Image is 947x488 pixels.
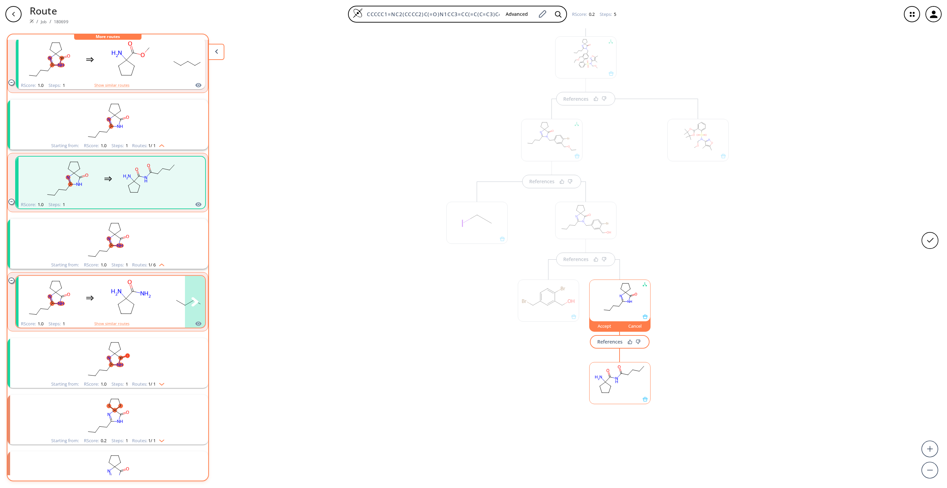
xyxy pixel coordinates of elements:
[589,317,620,332] button: Accept
[112,382,128,386] div: Steps :
[100,262,106,268] span: 1.0
[100,381,106,387] span: 1.0
[51,263,79,267] div: Starting from:
[51,438,79,443] div: Starting from:
[19,38,79,80] svg: CCCCC1=NC2(CCCC2)C(=O)N1
[620,317,651,332] button: Cancel
[112,438,128,443] div: Steps :
[597,339,623,344] div: References
[62,321,65,327] span: 1
[148,263,156,267] span: 1 / 6
[84,263,106,267] div: RScore :
[148,438,156,443] span: 1 / 1
[36,18,38,25] li: /
[62,82,65,88] span: 1
[156,142,164,147] img: Up
[84,438,106,443] div: RScore :
[20,100,195,142] svg: CCCCC1=NC2(CCCC2)C(=O)N1
[613,11,616,17] span: 5
[148,143,156,148] span: 1 / 1
[101,38,161,80] svg: COC(=O)C1(N)CCCC1
[620,324,650,328] div: Cancel
[37,321,43,327] span: 1.0
[100,142,106,149] span: 1.0
[132,438,164,443] div: Routes:
[20,219,195,261] svg: CCCCC1=NC2(CCCC2)C(=O)N1
[37,201,43,207] span: 1.0
[74,34,141,40] div: More routes
[21,202,43,207] div: RScore :
[20,338,195,380] svg: CCCCC1=NC2(CCCC2)C(=O)N1
[30,3,68,18] p: Route
[119,158,180,200] svg: CCCCC(=O)NC(=O)C1(N)CCCC1
[168,38,229,80] svg: CCCCC(=N)OCC
[353,8,363,18] img: Logo Spaya
[125,142,128,149] span: 1
[51,143,79,148] div: Starting from:
[125,437,128,444] span: 1
[94,82,129,88] button: Show similar routes
[49,202,65,207] div: Steps :
[572,12,595,17] div: RScore :
[156,261,164,266] img: Up
[600,12,616,17] div: Steps :
[37,82,43,88] span: 1.0
[50,18,51,25] li: /
[168,277,229,319] svg: CCCCC(=O)Cl
[125,262,128,268] span: 1
[590,362,650,397] svg: CCCCC(=O)NC(=O)C1(N)CCCC1
[363,11,500,18] input: Enter SMILES
[49,83,65,88] div: Steps :
[588,11,595,17] span: 0.2
[19,277,79,319] svg: CCCCC1=NC2(CCCC2)C(=O)N1
[51,382,79,386] div: Starting from:
[30,19,34,23] img: Spaya logo
[590,280,650,314] svg: CCCCC1=NC2(CCCC2)C(=O)N1
[101,277,161,319] svg: NC(=O)C1(N)CCCC1
[156,437,164,442] img: Down
[156,380,164,386] img: Down
[37,158,97,200] svg: CCCCC1=NC2(CCCC2)C(=O)N1
[20,395,195,437] svg: CCCCC1=NC2(CCCC2)C(=O)N1
[84,143,106,148] div: RScore :
[41,19,46,25] a: Job
[132,382,164,386] div: Routes:
[21,83,43,88] div: RScore :
[590,324,620,328] div: Accept
[112,263,128,267] div: Steps :
[49,322,65,326] div: Steps :
[62,201,65,207] span: 1
[132,263,164,267] div: Routes:
[54,19,68,25] a: 180699
[100,437,106,444] span: 0.2
[84,382,106,386] div: RScore :
[112,143,128,148] div: Steps :
[94,321,129,327] button: Show similar routes
[125,381,128,387] span: 1
[590,335,650,349] button: References
[148,382,156,386] span: 1 / 1
[500,8,533,21] button: Advanced
[132,143,164,148] div: Routes:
